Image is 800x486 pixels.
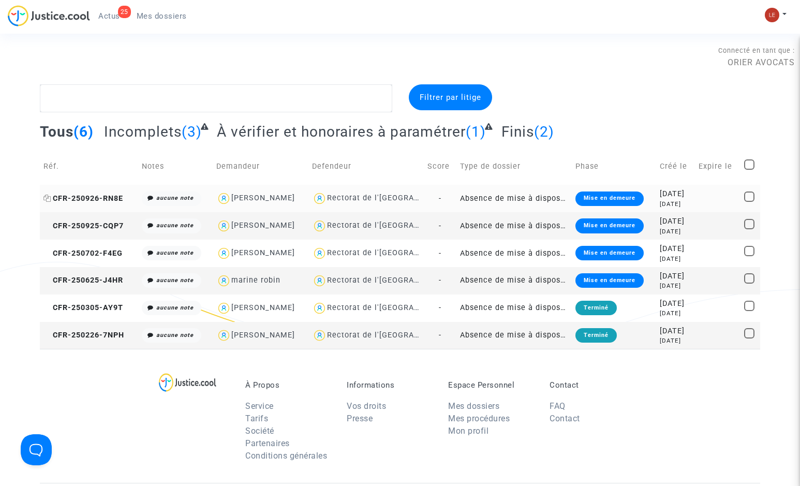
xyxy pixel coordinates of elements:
div: [DATE] [660,227,691,236]
div: [DATE] [660,200,691,209]
i: aucune note [156,222,194,229]
a: FAQ [550,401,566,411]
p: Informations [347,380,433,390]
div: [PERSON_NAME] [231,303,295,312]
div: [DATE] [660,282,691,290]
a: Contact [550,414,580,423]
div: Terminé [575,328,617,343]
div: Mise en demeure [575,273,644,288]
img: jc-logo.svg [8,5,90,26]
td: Absence de mise à disposition d'AESH [456,240,572,267]
span: CFR-250925-CQP7 [43,222,124,230]
div: [PERSON_NAME] [231,194,295,202]
div: [PERSON_NAME] [231,331,295,340]
div: Rectorat de l'[GEOGRAPHIC_DATA] [327,194,459,202]
div: [DATE] [660,298,691,310]
span: Actus [98,11,120,21]
td: Phase [572,148,656,185]
div: 25 [118,6,131,18]
span: Mes dossiers [137,11,187,21]
span: - [439,303,441,312]
td: Créé le [656,148,695,185]
img: 7d989c7df380ac848c7da5f314e8ff03 [765,8,779,22]
span: CFR-250702-F4EG [43,249,123,258]
iframe: Help Scout Beacon - Open [21,434,52,465]
p: Contact [550,380,635,390]
td: Expire le [695,148,740,185]
td: Réf. [40,148,138,185]
td: Demandeur [213,148,308,185]
span: Incomplets [104,123,182,140]
div: Rectorat de l'[GEOGRAPHIC_DATA] ([GEOGRAPHIC_DATA]-[GEOGRAPHIC_DATA]) [327,303,630,312]
span: CFR-250226-7NPH [43,331,124,340]
a: 25Actus [90,8,128,24]
img: icon-user.svg [312,218,327,233]
a: Mes dossiers [128,8,195,24]
img: icon-user.svg [216,273,231,288]
span: À vérifier et honoraires à paramétrer [217,123,466,140]
td: Absence de mise à disposition d'AESH [456,185,572,212]
td: Absence de mise à disposition d'AESH [456,267,572,294]
div: Terminé [575,301,617,315]
div: Rectorat de l'[GEOGRAPHIC_DATA] [327,221,459,230]
td: Notes [138,148,213,185]
a: Vos droits [347,401,386,411]
div: [DATE] [660,243,691,255]
i: aucune note [156,249,194,256]
div: marine robin [231,276,280,285]
div: [PERSON_NAME] [231,248,295,257]
div: Rectorat de l'[GEOGRAPHIC_DATA] [327,248,459,257]
img: icon-user.svg [312,191,327,206]
div: [DATE] [660,216,691,227]
p: À Propos [245,380,331,390]
div: Mise en demeure [575,218,644,233]
div: [DATE] [660,336,691,345]
span: - [439,194,441,203]
img: logo-lg.svg [159,373,216,392]
i: aucune note [156,332,194,338]
img: icon-user.svg [312,301,327,316]
a: Conditions générales [245,451,327,461]
span: (3) [182,123,202,140]
i: aucune note [156,277,194,284]
img: icon-user.svg [216,301,231,316]
div: Rectorat de l'[GEOGRAPHIC_DATA] [327,276,459,285]
img: icon-user.svg [312,246,327,261]
span: - [439,331,441,340]
a: Partenaires [245,438,290,448]
a: Presse [347,414,373,423]
span: - [439,249,441,258]
span: Connecté en tant que : [718,47,795,54]
a: Mes procédures [448,414,510,423]
span: (2) [534,123,554,140]
a: Société [245,426,274,436]
span: Filtrer par litige [420,93,481,102]
p: Espace Personnel [448,380,534,390]
img: icon-user.svg [216,328,231,343]
div: [PERSON_NAME] [231,221,295,230]
img: icon-user.svg [216,218,231,233]
span: CFR-250926-RN8E [43,194,123,203]
td: Absence de mise à disposition d'AESH [456,322,572,349]
div: Mise en demeure [575,246,644,260]
img: icon-user.svg [312,328,327,343]
div: [DATE] [660,309,691,318]
span: Finis [501,123,534,140]
span: (1) [466,123,486,140]
td: Type de dossier [456,148,572,185]
a: Tarifs [245,414,268,423]
span: CFR-250625-J4HR [43,276,123,285]
span: CFR-250305-AY9T [43,303,123,312]
i: aucune note [156,195,194,201]
img: icon-user.svg [216,191,231,206]
div: Mise en demeure [575,192,644,206]
div: [DATE] [660,188,691,200]
div: [DATE] [660,255,691,263]
span: Tous [40,123,73,140]
td: Score [424,148,457,185]
a: Service [245,401,274,411]
span: - [439,276,441,285]
a: Mes dossiers [448,401,499,411]
img: icon-user.svg [312,273,327,288]
div: [DATE] [660,271,691,282]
